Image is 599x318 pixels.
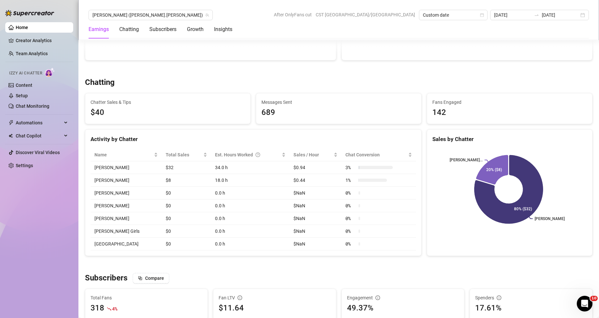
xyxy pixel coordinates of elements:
[16,35,68,46] a: Creator Analytics
[205,13,209,17] span: team
[211,212,290,225] td: 0.0 h
[214,25,232,33] div: Insights
[162,187,211,199] td: $0
[290,199,341,212] td: $NaN
[345,215,356,222] span: 0 %
[16,93,28,98] a: Setup
[92,10,209,20] span: Daniela (daniela.bebeshita)
[290,238,341,250] td: $NaN
[316,10,415,20] span: CST [GEOGRAPHIC_DATA]/[GEOGRAPHIC_DATA]
[211,161,290,174] td: 34.0 h
[341,149,416,161] th: Chat Conversion
[375,295,380,300] span: info-circle
[91,212,162,225] td: [PERSON_NAME]
[16,163,33,168] a: Settings
[542,11,579,19] input: End date
[290,187,341,199] td: $NaN
[534,12,539,18] span: to
[590,296,598,301] span: 10
[91,135,416,144] div: Activity by Chatter
[290,161,341,174] td: $0.94
[162,212,211,225] td: $0
[112,306,117,312] span: 4 %
[89,25,109,33] div: Earnings
[91,225,162,238] td: [PERSON_NAME] Girls
[480,13,484,17] span: calendar
[162,174,211,187] td: $8
[91,174,162,187] td: [PERSON_NAME]
[219,302,330,314] div: $11.64
[290,174,341,187] td: $0.44
[347,302,459,314] div: 49.37%
[345,177,356,184] span: 1 %
[187,25,204,33] div: Growth
[211,238,290,250] td: 0.0 h
[534,12,539,18] span: swap-right
[261,99,416,106] span: Messages Sent
[211,174,290,187] td: 18.0 h
[432,99,587,106] span: Fans Engaged
[91,294,202,301] span: Total Fans
[345,240,356,247] span: 0 %
[238,295,242,300] span: info-circle
[16,51,48,56] a: Team Analytics
[119,25,139,33] div: Chatting
[91,149,162,161] th: Name
[91,302,104,314] div: 318
[94,151,153,158] span: Name
[162,199,211,212] td: $0
[85,273,127,283] h3: Subscribers
[91,199,162,212] td: [PERSON_NAME]
[16,118,62,128] span: Automations
[535,216,565,221] text: [PERSON_NAME]
[85,77,115,88] h3: Chatting
[162,149,211,161] th: Total Sales
[432,106,587,119] div: 142
[345,164,356,171] span: 3 %
[107,307,111,311] span: fall
[91,161,162,174] td: [PERSON_NAME]
[432,135,587,144] div: Sales by Chatter
[138,276,142,280] span: block
[274,10,312,20] span: After OnlyFans cut
[423,10,484,20] span: Custom date
[290,225,341,238] td: $NaN
[16,103,49,109] a: Chat Monitoring
[211,225,290,238] td: 0.0 h
[91,187,162,199] td: [PERSON_NAME]
[345,202,356,209] span: 0 %
[256,151,260,158] span: question-circle
[215,151,280,158] div: Est. Hours Worked
[450,158,483,162] text: [PERSON_NAME]...
[91,238,162,250] td: [GEOGRAPHIC_DATA]
[8,134,13,138] img: Chat Copilot
[162,238,211,250] td: $0
[290,212,341,225] td: $NaN
[494,11,531,19] input: Start date
[345,228,356,235] span: 0 %
[577,296,592,311] iframe: Intercom live chat
[133,273,169,283] button: Compare
[293,151,332,158] span: Sales / Hour
[345,151,407,158] span: Chat Conversion
[149,25,176,33] div: Subscribers
[211,187,290,199] td: 0.0 h
[91,99,245,106] span: Chatter Sales & Tips
[5,10,54,16] img: logo-BBDzfeDw.svg
[162,225,211,238] td: $0
[16,131,62,141] span: Chat Copilot
[475,294,587,301] div: Spenders
[475,302,587,314] div: 17.61%
[211,199,290,212] td: 0.0 h
[166,151,202,158] span: Total Sales
[345,189,356,197] span: 0 %
[16,150,60,155] a: Discover Viral Videos
[261,106,416,119] div: 689
[497,295,501,300] span: info-circle
[16,83,32,88] a: Content
[45,68,55,77] img: AI Chatter
[219,294,330,301] div: Fan LTV
[8,120,14,125] span: thunderbolt
[16,25,28,30] a: Home
[290,149,341,161] th: Sales / Hour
